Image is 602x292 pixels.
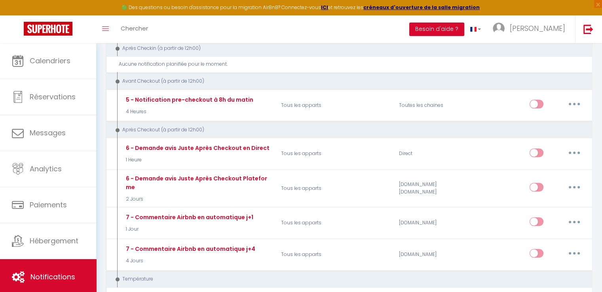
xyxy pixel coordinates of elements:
[394,94,473,117] div: Toutes les chaines
[276,94,394,117] p: Tous les apparts
[6,3,30,27] button: Ouvrir le widget de chat LiveChat
[363,4,480,11] a: créneaux d'ouverture de la salle migration
[487,15,575,43] a: ... [PERSON_NAME]
[124,156,270,164] p: 1 Heure
[276,142,394,165] p: Tous les apparts
[30,272,75,282] span: Notifications
[124,95,253,104] div: 5 - Notification pre-checkout à 8h du matin
[113,126,576,134] div: Après Checkout (à partir de 12h00)
[276,243,394,266] p: Tous les apparts
[30,128,66,138] span: Messages
[394,243,473,266] div: [DOMAIN_NAME]
[583,24,593,34] img: logout
[113,78,576,85] div: Avant Checkout (à partir de 12h00)
[493,23,505,34] img: ...
[409,23,464,36] button: Besoin d'aide ?
[30,56,70,66] span: Calendriers
[510,23,565,33] span: [PERSON_NAME]
[119,61,585,68] div: Aucune notification planifiée pour le moment.
[276,211,394,234] p: Tous les apparts
[124,257,255,265] p: 4 Jours
[30,200,67,210] span: Paiements
[124,144,270,152] div: 6 - Demande avis Juste Après Checkout en Direct
[24,22,72,36] img: Super Booking
[394,174,473,203] div: [DOMAIN_NAME] [DOMAIN_NAME]
[115,15,154,43] a: Chercher
[124,226,253,233] p: 1 Jour
[276,174,394,203] p: Tous les apparts
[394,211,473,234] div: [DOMAIN_NAME]
[113,275,576,283] div: Température
[124,108,253,116] p: 4 Heures
[121,24,148,32] span: Chercher
[124,174,271,192] div: 6 - Demande avis Juste Après Checkout Plateforme
[394,142,473,165] div: Direct
[124,195,271,203] p: 2 Jours
[30,164,62,174] span: Analytics
[30,236,78,246] span: Hébergement
[321,4,328,11] a: ICI
[124,245,255,253] div: 7 - Commentaire Airbnb en automatique j+4
[30,92,76,102] span: Réservations
[113,45,576,52] div: Après Checkin (à partir de 12h00)
[124,213,253,222] div: 7 - Commentaire Airbnb en automatique j+1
